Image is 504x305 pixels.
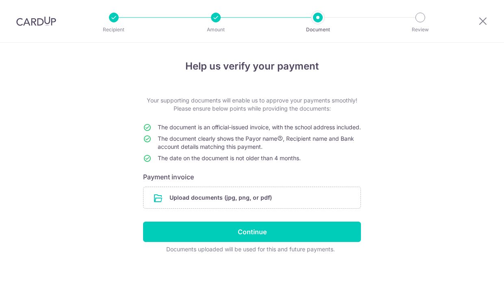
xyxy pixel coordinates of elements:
img: CardUp [16,16,56,26]
p: Review [390,26,450,34]
p: Recipient [84,26,144,34]
p: Amount [186,26,246,34]
input: Continue [143,222,361,242]
div: Upload documents (jpg, png, or pdf) [143,187,361,209]
p: Document [288,26,348,34]
h6: Payment invoice [143,172,361,182]
p: Your supporting documents will enable us to approve your payments smoothly! Please ensure below p... [143,96,361,113]
span: The document is an official-issued invoice, with the school address included. [158,124,361,131]
h4: Help us verify your payment [143,59,361,74]
span: The date on the document is not older than 4 months. [158,155,301,161]
div: Documents uploaded will be used for this and future payments. [143,245,358,253]
span: The document clearly shows the Payor name , Recipient name and Bank account details matching this... [158,135,354,150]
